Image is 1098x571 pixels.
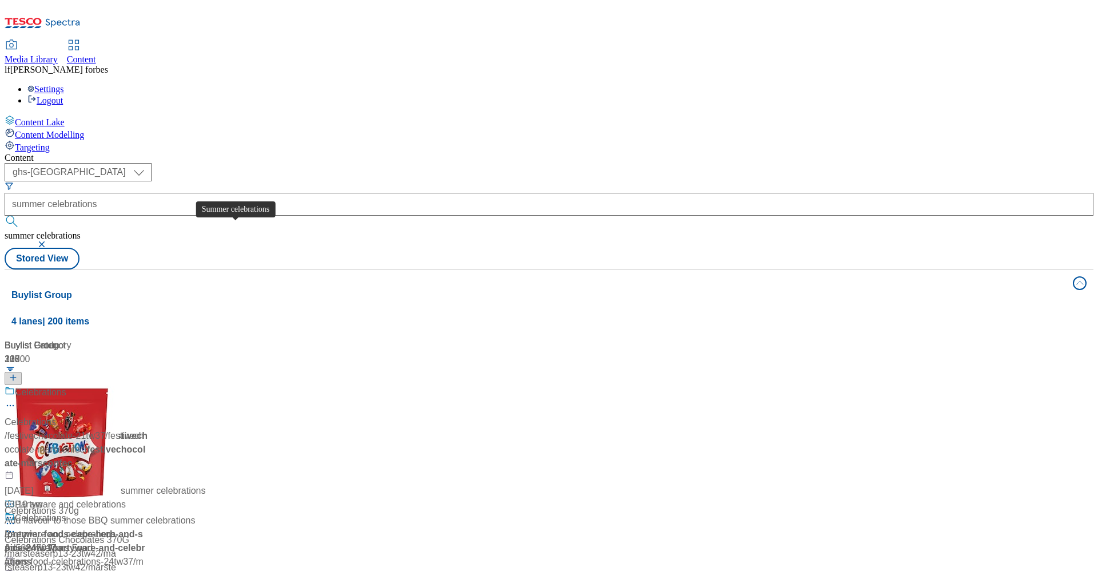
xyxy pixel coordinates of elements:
span: / festivechocolate-marsconfec [5,445,145,468]
div: 03:10 am [5,498,214,511]
span: [PERSON_NAME] forbes [10,65,108,74]
span: / festivechocolate-21tw37 [5,431,105,441]
div: [DATE] [5,484,214,498]
a: Targeting [5,140,1093,153]
button: Stored View [5,248,79,269]
div: Celebrations [5,415,56,429]
span: Content Lake [15,117,65,127]
div: Celebrations [15,386,66,399]
div: Ad538470 Mars Food [5,541,93,555]
span: Media Library [5,54,58,64]
span: 4 lanes | 200 items [11,316,89,326]
div: 315 [5,352,214,366]
h4: Buylist Group [11,288,1066,302]
span: summer celebrations [5,231,81,240]
span: / mars-food-celebrations-24tw37 [5,557,133,566]
button: Buylist Group4 lanes| 200 items [5,270,1093,334]
a: Logout [27,96,63,105]
a: Content [67,41,96,65]
a: Content Modelling [5,128,1093,140]
span: lf [5,65,10,74]
span: / festivechocolate-marsconfec [5,431,144,454]
span: Content Modelling [15,130,84,140]
svg: Search Filters [5,181,14,191]
div: Celebrations [15,511,66,525]
a: Settings [27,84,64,94]
a: Content Lake [5,115,1093,128]
span: Content [67,54,96,64]
div: Content [5,153,1093,163]
input: Search [5,193,1093,216]
a: Media Library [5,41,58,65]
div: Buylist Category [5,339,214,352]
span: Targeting [15,142,50,152]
